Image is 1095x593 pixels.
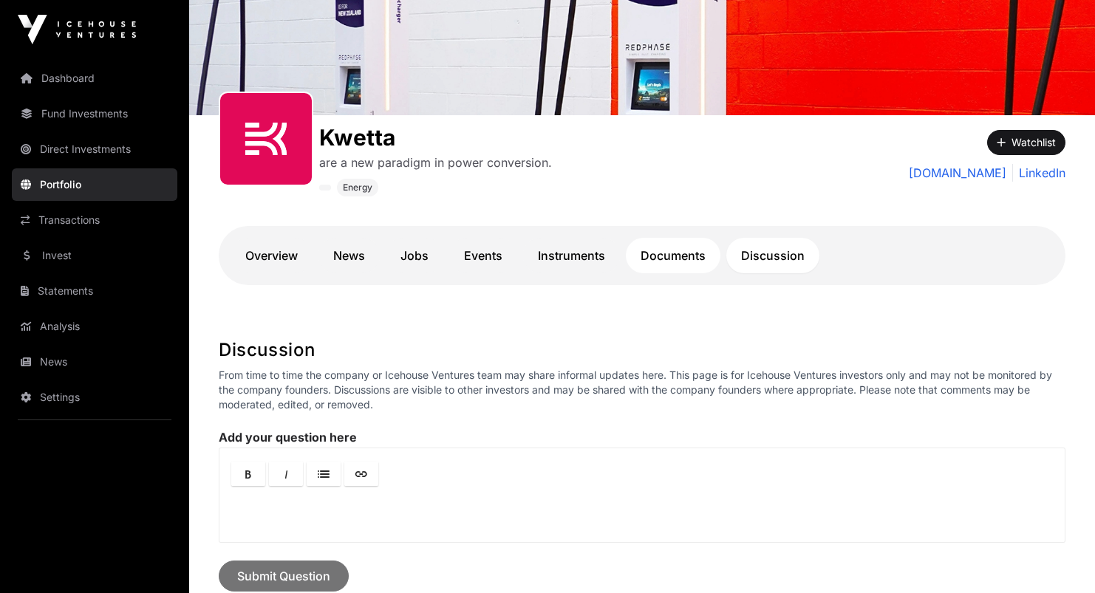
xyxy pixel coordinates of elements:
[523,238,620,273] a: Instruments
[269,462,303,486] a: Italic
[449,238,517,273] a: Events
[12,275,177,307] a: Statements
[18,15,136,44] img: Icehouse Ventures Logo
[12,97,177,130] a: Fund Investments
[1021,522,1095,593] iframe: Chat Widget
[219,430,1065,445] label: Add your question here
[987,130,1065,155] button: Watchlist
[12,381,177,414] a: Settings
[12,133,177,165] a: Direct Investments
[12,204,177,236] a: Transactions
[12,168,177,201] a: Portfolio
[726,238,819,273] a: Discussion
[12,239,177,272] a: Invest
[344,462,378,486] a: Link
[12,346,177,378] a: News
[307,462,341,486] a: Lists
[1012,164,1065,182] a: LinkedIn
[626,238,720,273] a: Documents
[12,62,177,95] a: Dashboard
[219,338,1065,362] h1: Discussion
[231,238,313,273] a: Overview
[12,310,177,343] a: Analysis
[231,462,265,486] a: Bold
[231,238,1054,273] nav: Tabs
[318,238,380,273] a: News
[343,182,372,193] span: Energy
[909,164,1006,182] a: [DOMAIN_NAME]
[319,154,552,171] p: are a new paradigm in power conversion.
[219,368,1065,412] p: From time to time the company or Icehouse Ventures team may share informal updates here. This pag...
[319,124,552,151] h1: Kwetta
[226,99,306,179] img: SVGs_Kwetta.svg
[386,238,443,273] a: Jobs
